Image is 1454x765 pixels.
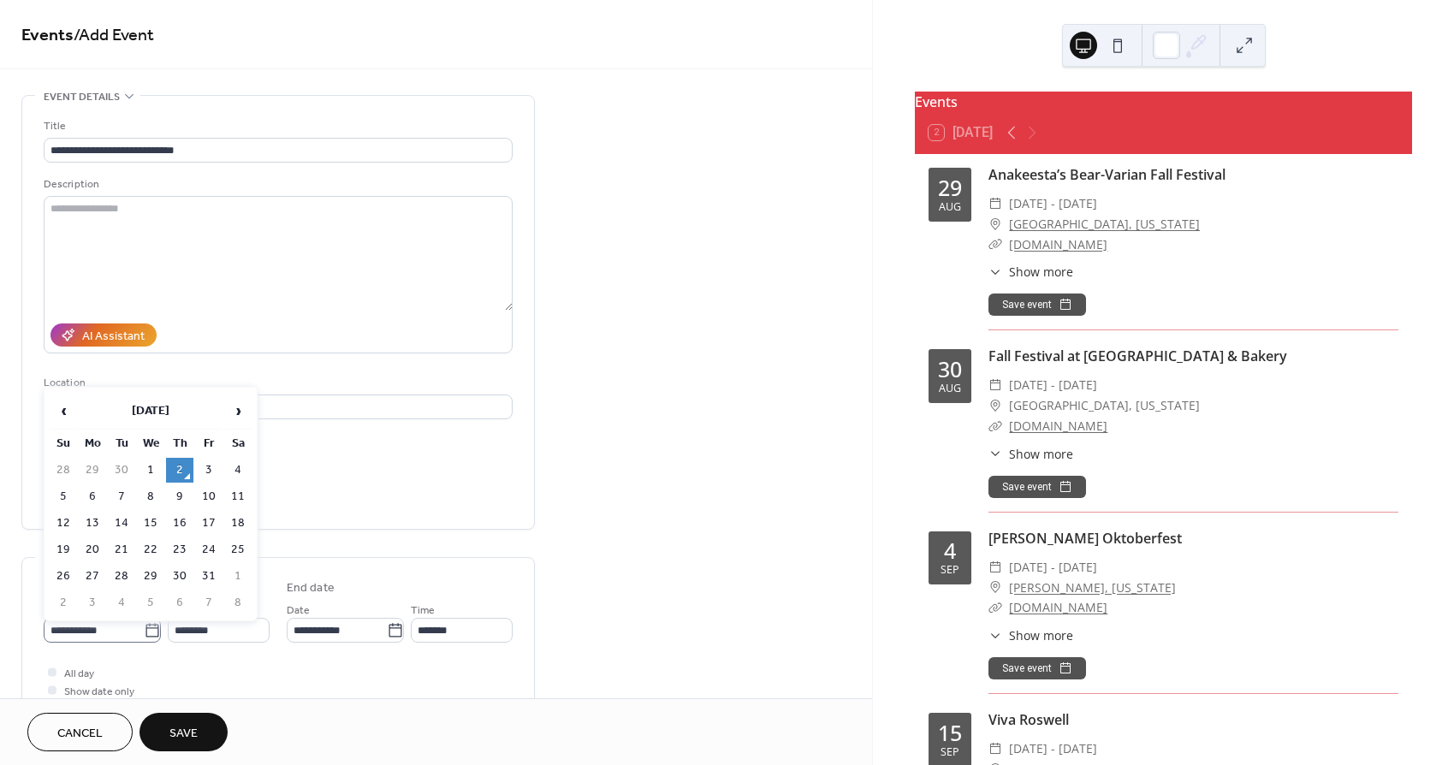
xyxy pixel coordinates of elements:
[79,537,106,562] td: 20
[44,175,509,193] div: Description
[82,328,145,346] div: AI Assistant
[166,511,193,536] td: 16
[64,665,94,683] span: All day
[224,564,252,589] td: 1
[1009,557,1097,578] span: [DATE] - [DATE]
[195,564,223,589] td: 31
[50,511,77,536] td: 12
[287,602,310,620] span: Date
[108,431,135,456] th: Tu
[988,597,1002,618] div: ​
[79,484,106,509] td: 6
[21,19,74,52] a: Events
[1009,418,1107,434] a: [DOMAIN_NAME]
[224,458,252,483] td: 4
[988,529,1182,548] a: [PERSON_NAME] Oktoberfest
[166,564,193,589] td: 30
[50,537,77,562] td: 19
[1009,578,1176,598] a: [PERSON_NAME], [US_STATE]
[137,458,164,483] td: 1
[50,431,77,456] th: Su
[988,263,1002,281] div: ​
[44,88,120,106] span: Event details
[108,458,135,483] td: 30
[195,458,223,483] td: 3
[50,564,77,589] td: 26
[166,590,193,615] td: 6
[287,579,335,597] div: End date
[224,431,252,456] th: Sa
[195,431,223,456] th: Fr
[988,445,1002,463] div: ​
[988,263,1073,281] button: ​Show more
[988,395,1002,416] div: ​
[1009,599,1107,615] a: [DOMAIN_NAME]
[988,657,1086,679] button: Save event
[988,578,1002,598] div: ​
[195,511,223,536] td: 17
[1009,738,1097,759] span: [DATE] - [DATE]
[988,234,1002,255] div: ​
[1009,236,1107,252] a: [DOMAIN_NAME]
[139,713,228,751] button: Save
[224,484,252,509] td: 11
[166,431,193,456] th: Th
[50,484,77,509] td: 5
[1009,395,1200,416] span: [GEOGRAPHIC_DATA], [US_STATE]
[79,511,106,536] td: 13
[988,738,1002,759] div: ​
[108,484,135,509] td: 7
[137,484,164,509] td: 8
[938,177,962,199] div: 29
[941,747,959,758] div: Sep
[224,590,252,615] td: 8
[1009,214,1200,234] a: [GEOGRAPHIC_DATA], [US_STATE]
[74,19,154,52] span: / Add Event
[166,458,193,483] td: 2
[941,565,959,576] div: Sep
[988,626,1073,644] button: ​Show more
[411,602,435,620] span: Time
[988,347,1287,365] a: Fall Festival at [GEOGRAPHIC_DATA] & Bakery
[137,431,164,456] th: We
[50,394,76,428] span: ‹
[108,590,135,615] td: 4
[1009,263,1073,281] span: Show more
[195,590,223,615] td: 7
[79,458,106,483] td: 29
[64,683,134,701] span: Show date only
[195,484,223,509] td: 10
[79,590,106,615] td: 3
[988,557,1002,578] div: ​
[50,458,77,483] td: 28
[915,92,1412,112] div: Events
[988,375,1002,395] div: ​
[988,445,1073,463] button: ​Show more
[988,710,1069,729] a: Viva Roswell
[79,431,106,456] th: Mo
[988,165,1226,184] a: Anakeesta’s Bear-Varian Fall Festival
[137,564,164,589] td: 29
[44,117,509,135] div: Title
[988,294,1086,316] button: Save event
[108,537,135,562] td: 21
[224,537,252,562] td: 25
[939,383,961,394] div: Aug
[44,374,509,392] div: Location
[1009,626,1073,644] span: Show more
[1009,193,1097,214] span: [DATE] - [DATE]
[988,193,1002,214] div: ​
[137,537,164,562] td: 22
[166,484,193,509] td: 9
[225,394,251,428] span: ›
[169,725,198,743] span: Save
[50,323,157,347] button: AI Assistant
[137,590,164,615] td: 5
[224,511,252,536] td: 18
[988,476,1086,498] button: Save event
[988,416,1002,436] div: ​
[988,214,1002,234] div: ​
[938,722,962,744] div: 15
[27,713,133,751] button: Cancel
[108,511,135,536] td: 14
